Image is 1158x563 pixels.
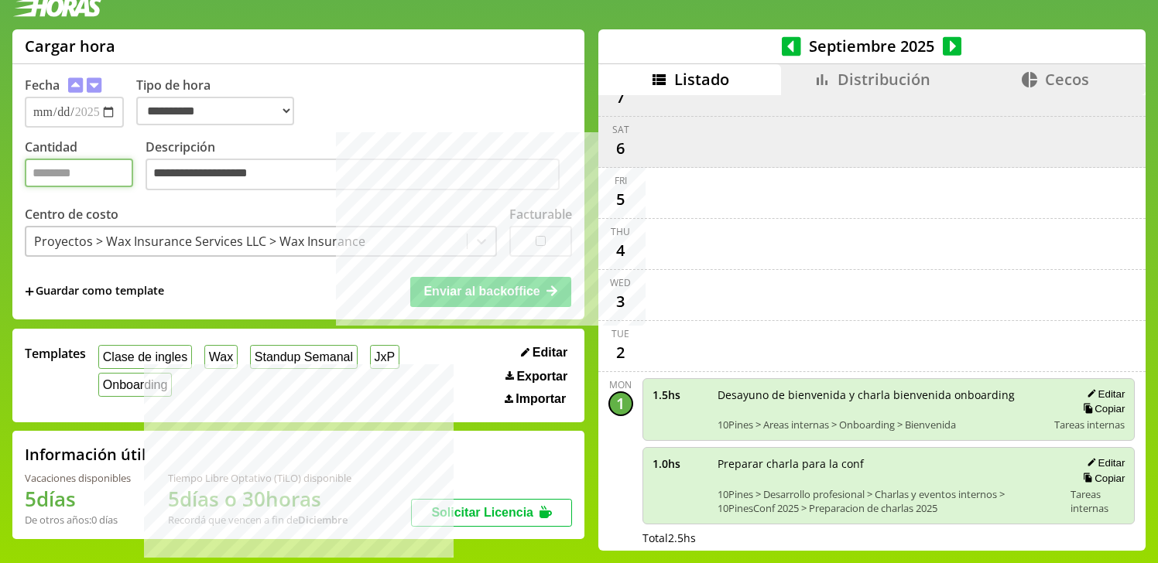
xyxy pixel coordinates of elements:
button: Copiar [1078,402,1125,415]
button: Solicitar Licencia [411,499,572,527]
span: Editar [533,346,567,360]
div: Sat [612,123,629,136]
span: +Guardar como template [25,283,164,300]
div: Proyectos > Wax Insurance Services LLC > Wax Insurance [34,233,365,250]
input: Cantidad [25,159,133,187]
button: Exportar [501,369,572,384]
span: Tareas internas [1054,418,1125,432]
span: Distribución [838,69,930,90]
button: Onboarding [98,373,172,397]
span: 1.5 hs [653,387,707,402]
div: 2 [608,340,633,365]
div: 5 [608,187,633,212]
button: Editar [516,345,572,360]
span: 10Pines > Areas internas > Onboarding > Bienvenida [718,418,1044,432]
label: Fecha [25,77,60,94]
label: Centro de costo [25,206,118,223]
button: Editar [1082,456,1125,469]
span: Desayuno de bienvenida y charla bienvenida onboarding [718,387,1044,402]
button: Standup Semanal [250,345,358,369]
h1: 5 días o 30 horas [168,485,351,513]
div: 4 [608,238,633,263]
textarea: Descripción [146,159,560,191]
div: 6 [608,136,633,161]
select: Tipo de hora [136,97,294,125]
button: Enviar al backoffice [410,277,571,306]
div: De otros años: 0 días [25,513,131,527]
span: Listado [674,69,729,90]
span: Enviar al backoffice [423,285,540,298]
div: Mon [609,378,632,391]
button: JxP [370,345,399,369]
b: Diciembre [298,513,348,527]
div: Tiempo Libre Optativo (TiLO) disponible [168,471,351,485]
span: Tareas internas [1071,487,1125,515]
div: Recordá que vencen a fin de [168,513,351,527]
span: + [25,283,34,300]
h1: 5 días [25,485,131,513]
span: Importar [516,392,566,406]
button: Editar [1082,387,1125,401]
label: Descripción [146,138,572,195]
span: 1.0 hs [653,456,707,471]
span: 10Pines > Desarrollo profesional > Charlas y eventos internos > 10PinesConf 2025 > Preparacion de... [718,487,1060,515]
label: Tipo de hora [136,77,307,128]
div: Fri [615,174,627,187]
span: Septiembre 2025 [801,36,943,56]
button: Copiar [1078,472,1125,485]
h2: Información útil [25,444,146,465]
button: Wax [204,345,238,369]
span: Preparar charla para la conf [718,456,1060,471]
button: Clase de ingles [98,345,192,369]
div: Tue [612,327,629,340]
h1: Cargar hora [25,36,115,56]
div: Vacaciones disponibles [25,471,131,485]
div: scrollable content [598,95,1146,548]
label: Cantidad [25,138,146,195]
span: Exportar [516,370,567,384]
div: Thu [611,225,630,238]
div: 3 [608,289,633,314]
span: Solicitar Licencia [431,506,533,519]
label: Facturable [509,206,572,223]
div: 1 [608,391,633,416]
span: Templates [25,345,86,362]
span: Cecos [1045,69,1089,90]
div: Total 2.5 hs [642,531,1136,545]
div: 7 [608,85,633,110]
div: Wed [610,276,631,289]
